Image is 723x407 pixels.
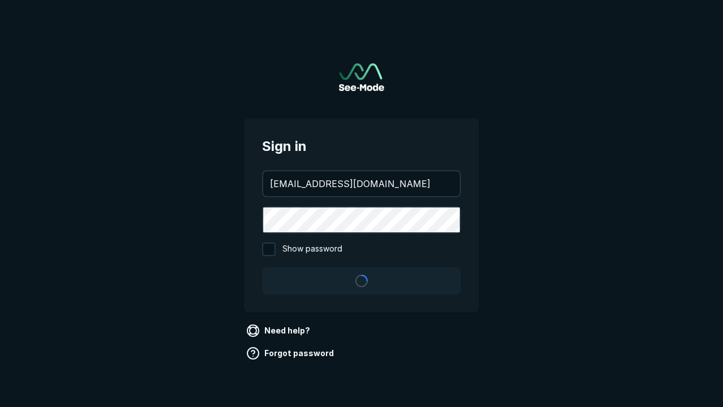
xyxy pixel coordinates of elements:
a: Need help? [244,322,315,340]
a: Forgot password [244,344,338,362]
span: Sign in [262,136,461,157]
span: Show password [282,243,342,256]
a: Go to sign in [339,63,384,91]
input: your@email.com [263,171,460,196]
img: See-Mode Logo [339,63,384,91]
